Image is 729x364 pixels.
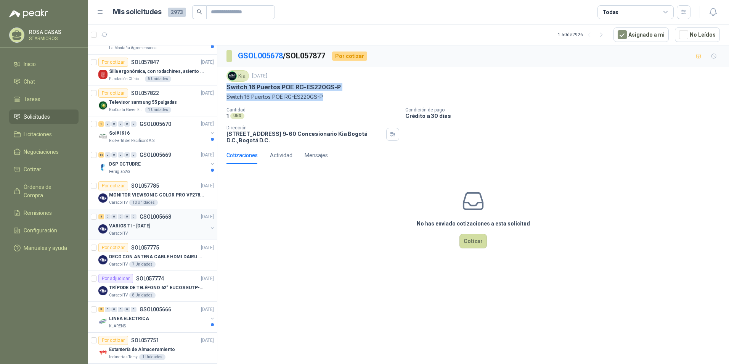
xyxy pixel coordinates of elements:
p: Caracol TV [109,230,128,237]
p: Switch 16 Puertos POE RG-ES220GS-P [226,93,720,101]
a: Por cotizarSOL057751[DATE] Company LogoEstantería de AlmacenamientoIndustrias Tomy1 Unidades [88,333,217,364]
p: [STREET_ADDRESS] 9-60 Concesionario Kia Bogotá D.C. , Bogotá D.C. [226,130,383,143]
p: Switch 16 Puertos POE RG-ES220GS-P [226,83,341,91]
p: Estantería de Almacenamiento [109,346,175,353]
p: VARIOS TI - [DATE] [109,222,150,230]
div: 8 [98,214,104,219]
div: 0 [105,121,111,127]
div: 5 [98,307,104,312]
p: Caracol TV [109,261,128,267]
div: Por cotizar [332,52,367,61]
a: Por adjudicarSOL057774[DATE] Company LogoTRÍPODE DE TELÉFONO 62“ EUCOS EUTP-010Caracol TV8 Unidades [88,271,217,302]
p: Perugia SAS [109,169,130,175]
img: Company Logo [98,348,108,357]
img: Company Logo [98,317,108,326]
span: Chat [24,77,35,86]
p: KLARENS [109,323,126,329]
p: GSOL005670 [140,121,171,127]
div: Cotizaciones [226,151,258,159]
span: Remisiones [24,209,52,217]
div: 0 [131,152,136,158]
div: 0 [118,214,124,219]
div: 0 [111,307,117,312]
h3: No has enviado cotizaciones a esta solicitud [417,219,530,228]
div: Por cotizar [98,89,128,98]
p: Caracol TV [109,292,128,298]
p: 1 [226,113,229,119]
p: Rio Fertil del Pacífico S.A.S. [109,138,156,144]
a: Solicitudes [9,110,79,124]
p: Televisor samsung 55 pulgadas [109,99,177,106]
img: Logo peakr [9,9,48,18]
button: No Leídos [675,27,720,42]
p: STARMICROS [29,36,77,41]
div: Kia [226,70,249,82]
p: Crédito a 30 días [405,113,726,119]
div: 0 [124,307,130,312]
p: [DATE] [201,213,214,221]
span: search [197,9,202,14]
div: 1 Unidades [145,107,171,113]
p: Fundación Clínica Shaio [109,76,143,82]
div: Por adjudicar [98,274,133,283]
p: [DATE] [201,275,214,282]
a: Inicio [9,57,79,71]
div: 15 [98,152,104,158]
img: Company Logo [98,70,108,79]
div: Actividad [270,151,292,159]
a: Por cotizarSOL057775[DATE] Company LogoDECO CON ANTENA CABLE HDMI DAIRU DR90014Caracol TV7 Unidades [88,240,217,271]
p: SOL057847 [131,60,159,65]
a: Remisiones [9,206,79,220]
p: [DATE] [201,121,214,128]
p: Silla ergonómica, con rodachines, asiento ajustable en altura, espaldar alto, [109,68,204,75]
div: 0 [124,152,130,158]
div: Todas [602,8,618,16]
a: Tareas [9,92,79,106]
p: [DATE] [201,90,214,97]
div: Mensajes [305,151,328,159]
div: Por cotizar [98,336,128,345]
span: Órdenes de Compra [24,183,71,200]
a: Manuales y ayuda [9,241,79,255]
div: 1 [98,121,104,127]
div: 0 [111,214,117,219]
p: SOL057774 [136,276,164,281]
div: 1 Unidades [139,354,165,360]
img: Company Logo [98,163,108,172]
p: [DATE] [252,72,267,80]
p: Condición de pago [405,107,726,113]
div: 0 [118,307,124,312]
p: La Montaña Agromercados [109,45,157,51]
p: DECO CON ANTENA CABLE HDMI DAIRU DR90014 [109,253,204,261]
span: 2973 [168,8,186,17]
p: GSOL005666 [140,307,171,312]
div: 1 - 50 de 2926 [558,29,607,41]
div: Por cotizar [98,181,128,190]
div: 10 Unidades [129,200,158,206]
div: 0 [131,307,136,312]
p: Cantidad [226,107,399,113]
a: Por cotizarSOL057785[DATE] Company LogoMONITOR VIEWSONIC COLOR PRO VP2786-4KCaracol TV10 Unidades [88,178,217,209]
img: Company Logo [98,255,108,264]
div: 0 [118,152,124,158]
a: Cotizar [9,162,79,177]
img: Company Logo [98,224,108,234]
a: Configuración [9,223,79,238]
a: Negociaciones [9,145,79,159]
span: Tareas [24,95,40,103]
p: SOL057775 [131,245,159,250]
a: Licitaciones [9,127,79,142]
button: Asignado a mi [613,27,669,42]
a: Chat [9,74,79,89]
p: [DATE] [201,182,214,190]
p: SOL057751 [131,338,159,343]
div: 0 [118,121,124,127]
p: GSOL005668 [140,214,171,219]
div: 0 [105,214,111,219]
span: Solicitudes [24,113,50,121]
p: Sol#1916 [109,130,130,137]
span: Configuración [24,226,57,235]
p: ROSA CASAS [29,29,77,35]
img: Company Logo [98,193,108,203]
p: Dirección [226,125,383,130]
